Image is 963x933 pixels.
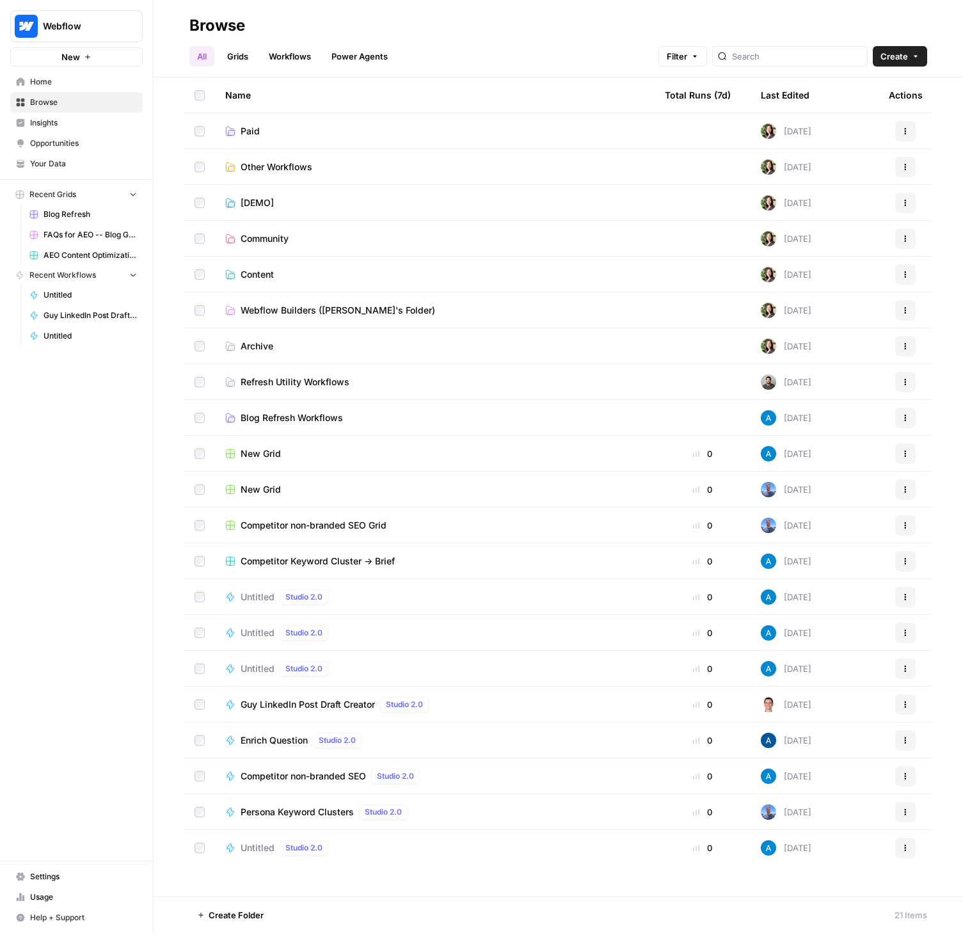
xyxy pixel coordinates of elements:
[761,374,811,390] div: [DATE]
[44,209,137,220] span: Blog Refresh
[761,124,811,139] div: [DATE]
[761,482,776,497] img: 7bc35wype9rgbomcem5uxsgt1y12
[24,204,143,225] a: Blog Refresh
[225,555,644,568] a: Competitor Keyword Cluster -> Brief
[30,912,137,923] span: Help + Support
[241,376,349,388] span: Refresh Utility Workflows
[241,519,386,532] span: Competitor non-branded SEO Grid
[761,840,811,856] div: [DATE]
[10,887,143,907] a: Usage
[285,627,322,639] span: Studio 2.0
[225,589,644,605] a: UntitledStudio 2.0
[189,905,271,925] button: Create Folder
[225,447,644,460] a: New Grid
[24,285,143,305] a: Untitled
[761,231,776,246] img: tfqcqvankhknr4alfzf7rpur2gif
[761,769,776,784] img: o3cqybgnmipr355j8nz4zpq1mc6x
[44,289,137,301] span: Untitled
[761,697,776,712] img: 6qk22n3t0q8wsueizuvouuonwy8t
[761,159,811,175] div: [DATE]
[665,806,740,818] div: 0
[225,411,644,424] a: Blog Refresh Workflows
[285,842,322,854] span: Studio 2.0
[761,267,776,282] img: tfqcqvankhknr4alfzf7rpur2gif
[761,554,811,569] div: [DATE]
[30,138,137,149] span: Opportunities
[667,50,687,63] span: Filter
[10,866,143,887] a: Settings
[241,841,275,854] span: Untitled
[761,446,776,461] img: o3cqybgnmipr355j8nz4zpq1mc6x
[241,161,312,173] span: Other Workflows
[761,195,776,211] img: tfqcqvankhknr4alfzf7rpur2gif
[44,229,137,241] span: FAQs for AEO -- Blog Grid
[761,589,776,605] img: o3cqybgnmipr355j8nz4zpq1mc6x
[665,483,740,496] div: 0
[44,250,137,261] span: AEO Content Optimizations Grid
[665,77,731,113] div: Total Runs (7d)
[225,304,644,317] a: Webflow Builders ([PERSON_NAME]'s Folder)
[319,735,356,746] span: Studio 2.0
[225,840,644,856] a: UntitledStudio 2.0
[30,117,137,129] span: Insights
[30,76,137,88] span: Home
[30,871,137,882] span: Settings
[241,662,275,675] span: Untitled
[44,310,137,321] span: Guy LinkedIn Post Draft Creator
[665,447,740,460] div: 0
[241,698,375,711] span: Guy LinkedIn Post Draft Creator
[324,46,395,67] a: Power Agents
[761,303,811,318] div: [DATE]
[29,189,76,200] span: Recent Grids
[15,15,38,38] img: Webflow Logo
[225,125,644,138] a: Paid
[189,46,214,67] a: All
[241,340,273,353] span: Archive
[24,305,143,326] a: Guy LinkedIn Post Draft Creator
[10,72,143,92] a: Home
[761,733,776,748] img: he81ibor8lsei4p3qvg4ugbvimgp
[761,554,776,569] img: o3cqybgnmipr355j8nz4zpq1mc6x
[761,482,811,497] div: [DATE]
[732,50,862,63] input: Search
[761,77,809,113] div: Last Edited
[761,840,776,856] img: o3cqybgnmipr355j8nz4zpq1mc6x
[365,806,402,818] span: Studio 2.0
[285,663,322,674] span: Studio 2.0
[225,232,644,245] a: Community
[225,625,644,641] a: UntitledStudio 2.0
[241,483,281,496] span: New Grid
[241,447,281,460] span: New Grid
[665,662,740,675] div: 0
[10,185,143,204] button: Recent Grids
[209,909,264,921] span: Create Folder
[225,661,644,676] a: UntitledStudio 2.0
[241,125,260,138] span: Paid
[761,518,776,533] img: 7bc35wype9rgbomcem5uxsgt1y12
[225,340,644,353] a: Archive
[665,626,740,639] div: 0
[658,46,707,67] button: Filter
[10,10,143,42] button: Workspace: Webflow
[761,661,776,676] img: o3cqybgnmipr355j8nz4zpq1mc6x
[665,555,740,568] div: 0
[30,891,137,903] span: Usage
[10,154,143,174] a: Your Data
[665,770,740,783] div: 0
[761,231,811,246] div: [DATE]
[665,519,740,532] div: 0
[219,46,256,67] a: Grids
[10,907,143,928] button: Help + Support
[761,339,811,354] div: [DATE]
[225,804,644,820] a: Persona Keyword ClustersStudio 2.0
[761,446,811,461] div: [DATE]
[30,97,137,108] span: Browse
[189,15,245,36] div: Browse
[241,196,274,209] span: [DEMO]
[241,555,395,568] span: Competitor Keyword Cluster -> Brief
[761,518,811,533] div: [DATE]
[880,50,908,63] span: Create
[377,770,414,782] span: Studio 2.0
[761,339,776,354] img: tfqcqvankhknr4alfzf7rpur2gif
[10,92,143,113] a: Browse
